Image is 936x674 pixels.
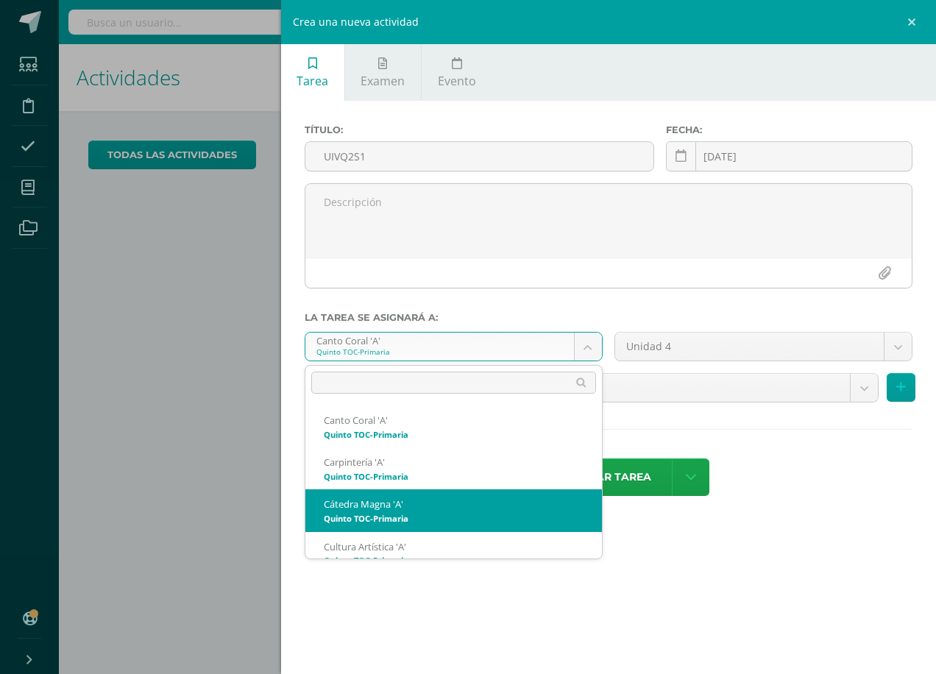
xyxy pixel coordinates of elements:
[324,498,584,511] div: Cátedra Magna 'A'
[324,556,584,564] div: Quinto TOC-Primaria
[324,456,584,469] div: Carpintería 'A'
[324,414,584,427] div: Canto Coral 'A'
[324,430,584,439] div: Quinto TOC-Primaria
[324,541,584,553] div: Cultura Artística 'A'
[324,514,584,522] div: Quinto TOC-Primaria
[324,472,584,480] div: Quinto TOC-Primaria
